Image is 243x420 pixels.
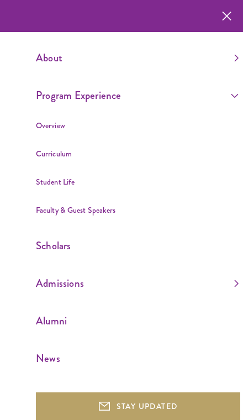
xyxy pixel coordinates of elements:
[36,312,239,330] a: Alumni
[36,86,239,104] a: Program Experience
[36,349,239,368] a: News
[36,204,115,216] a: Faculty & Guest Speakers
[36,120,65,131] a: Overview
[36,176,75,187] a: Student Life
[36,49,239,67] a: About
[36,392,240,420] button: STAY UPDATED
[36,148,72,159] a: Curriculum
[36,237,239,255] a: Scholars
[36,274,239,292] a: Admissions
